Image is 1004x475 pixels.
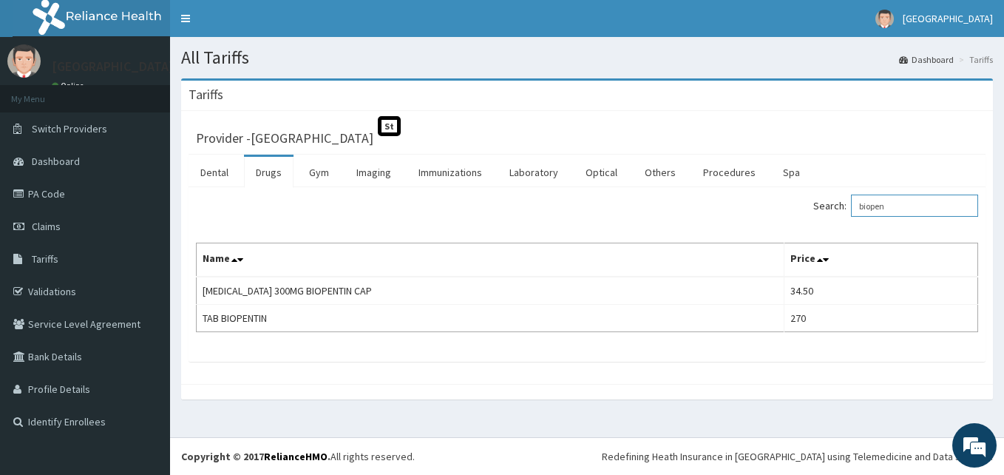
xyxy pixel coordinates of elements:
img: User Image [7,44,41,78]
a: Imaging [345,157,403,188]
strong: Copyright © 2017 . [181,450,330,463]
textarea: Type your message and hit 'Enter' [7,317,282,369]
th: Price [784,243,978,277]
td: TAB BIOPENTIN [197,305,784,332]
td: 34.50 [784,277,978,305]
a: Drugs [244,157,294,188]
a: Spa [771,157,812,188]
a: Optical [574,157,629,188]
a: Gym [297,157,341,188]
h3: Provider - [GEOGRAPHIC_DATA] [196,132,373,145]
div: Minimize live chat window [242,7,278,43]
td: 270 [784,305,978,332]
a: Online [52,81,87,91]
span: St [378,116,401,136]
a: Procedures [691,157,767,188]
a: RelianceHMO [264,450,328,463]
img: User Image [875,10,894,28]
div: Chat with us now [77,83,248,102]
span: Switch Providers [32,122,107,135]
span: Dashboard [32,155,80,168]
h3: Tariffs [189,88,223,101]
a: Dashboard [899,53,954,66]
td: [MEDICAL_DATA] 300MG BIOPENTIN CAP [197,277,784,305]
span: Claims [32,220,61,233]
div: Redefining Heath Insurance in [GEOGRAPHIC_DATA] using Telemedicine and Data Science! [602,449,993,464]
span: Tariffs [32,252,58,266]
th: Name [197,243,784,277]
a: Others [633,157,688,188]
a: Dental [189,157,240,188]
h1: All Tariffs [181,48,993,67]
li: Tariffs [955,53,993,66]
span: [GEOGRAPHIC_DATA] [903,12,993,25]
img: d_794563401_company_1708531726252_794563401 [27,74,60,111]
a: Immunizations [407,157,494,188]
input: Search: [851,195,978,217]
footer: All rights reserved. [170,437,1004,475]
p: [GEOGRAPHIC_DATA] [52,60,174,73]
a: Laboratory [498,157,570,188]
span: We're online! [86,143,204,292]
label: Search: [813,195,978,217]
